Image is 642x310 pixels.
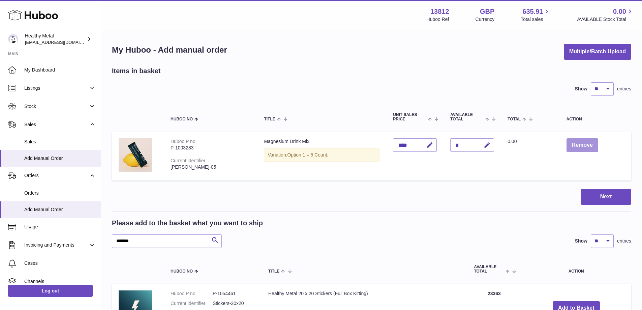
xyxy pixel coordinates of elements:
button: Multiple/Batch Upload [564,44,631,60]
dt: Huboo P no [171,290,213,297]
div: Action [567,117,624,121]
h2: Items in basket [112,66,161,76]
span: entries [617,86,631,92]
span: Orders [24,172,89,179]
dd: Stickers-20x20 [213,300,255,307]
span: Add Manual Order [24,206,96,213]
a: 0.00 AVAILABLE Stock Total [577,7,634,23]
button: Next [581,189,631,205]
dd: P-1054461 [213,290,255,297]
span: Invoicing and Payments [24,242,89,248]
img: internalAdmin-13812@internal.huboo.com [8,34,18,44]
span: entries [617,238,631,244]
span: Cases [24,260,96,266]
span: Title [264,117,275,121]
strong: GBP [480,7,494,16]
span: Option 1 = 5 Count; [287,152,329,158]
img: Magnesium Drink Mix [119,138,152,172]
span: Stock [24,103,89,110]
span: Usage [24,224,96,230]
span: Channels [24,278,96,285]
a: Log out [8,285,93,297]
div: Variation: [264,148,379,162]
span: Total [508,117,521,121]
span: 635.91 [522,7,543,16]
h1: My Huboo - Add manual order [112,45,227,55]
td: Magnesium Drink Mix [257,132,386,180]
h2: Please add to the basket what you want to ship [112,219,263,228]
div: P-1003283 [171,145,250,151]
label: Show [575,86,587,92]
span: My Dashboard [24,67,96,73]
a: 635.91 Total sales [521,7,551,23]
span: Huboo no [171,117,193,121]
span: Title [268,269,279,274]
div: Current identifier [171,158,206,163]
div: Currency [476,16,495,23]
span: AVAILABLE Stock Total [577,16,634,23]
strong: 13812 [430,7,449,16]
span: Orders [24,190,96,196]
span: AVAILABLE Total [474,265,504,274]
span: AVAILABLE Total [450,113,484,121]
button: Remove [567,138,598,152]
th: Action [521,258,631,280]
div: Huboo Ref [427,16,449,23]
div: Healthy Metal [25,33,86,46]
div: [PERSON_NAME]-05 [171,164,250,170]
span: Huboo no [171,269,193,274]
span: Sales [24,121,89,128]
dt: Current identifier [171,300,213,307]
span: Total sales [521,16,551,23]
span: 0.00 [508,139,517,144]
span: 0.00 [613,7,626,16]
span: Sales [24,139,96,145]
div: Huboo P no [171,139,195,144]
span: Add Manual Order [24,155,96,162]
span: Unit Sales Price [393,113,426,121]
span: Listings [24,85,89,91]
span: [EMAIL_ADDRESS][DOMAIN_NAME] [25,39,99,45]
label: Show [575,238,587,244]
